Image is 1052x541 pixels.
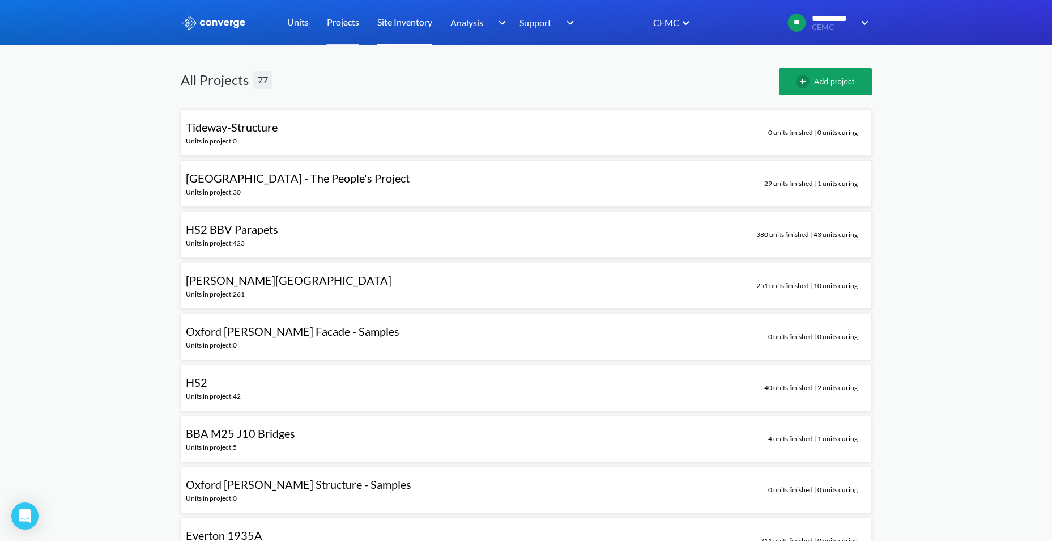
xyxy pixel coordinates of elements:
a: BBA M25 J10 BridgesUnits in project:54 units finished | 1 units curing [181,430,872,439]
img: downArrow.svg [854,16,872,29]
a: HS2Units in project:4240 units finished | 2 units curing [181,379,872,388]
a: HS2 BBV ParapetsUnits in project:423380 units finished | 43 units curing [181,226,872,235]
img: downArrow.svg [491,16,509,29]
h1: All Projects [181,71,249,89]
span: Support [519,15,551,29]
span: Units in project: 0 [186,494,237,502]
span: Oxford [PERSON_NAME] Structure - Samples [186,477,411,491]
a: [GEOGRAPHIC_DATA] - The People's ProjectUnits in project:3029 units finished | 1 units curing [181,175,872,184]
span: Units in project: 261 [186,290,245,298]
img: add-circle-outline.svg [796,75,814,88]
div: Open Intercom Messenger [11,502,39,530]
a: Tideway-StructureUnits in project:00 units finished | 0 units curing [181,124,872,133]
span: [PERSON_NAME][GEOGRAPHIC_DATA] [186,273,391,287]
a: Oxford [PERSON_NAME] Facade - SamplesUnits in project:00 units finished | 0 units curing [181,328,872,337]
span: Units in project: 30 [186,188,241,196]
span: HS2 [186,375,207,389]
span: 29 units finished | 1 units curing [764,179,858,189]
span: BBA M25 J10 Bridges [186,426,295,440]
span: 4 units finished | 1 units curing [768,434,858,445]
span: Units in project: 0 [186,137,237,145]
span: Units in project: 5 [186,443,237,451]
span: Units in project: 0 [186,341,237,349]
span: CEMC [812,23,853,32]
a: [PERSON_NAME][GEOGRAPHIC_DATA]Units in project:261251 units finished | 10 units curing [181,277,872,286]
span: Units in project: 423 [186,239,245,247]
span: 0 units finished | 0 units curing [768,332,858,343]
span: 40 units finished | 2 units curing [764,383,858,394]
span: Units in project: 42 [186,392,241,400]
img: logo_ewhite.svg [181,15,246,30]
button: Add project [779,68,872,95]
img: downArrow.svg [559,16,577,29]
span: HS2 BBV Parapets [186,222,278,236]
span: 0 units finished | 0 units curing [768,128,858,138]
span: 0 units finished | 0 units curing [768,485,858,496]
a: Oxford [PERSON_NAME] Structure - SamplesUnits in project:00 units finished | 0 units curing [181,481,872,491]
div: CEMC [652,15,679,29]
span: Analysis [450,15,483,29]
span: Oxford [PERSON_NAME] Facade - Samples [186,324,399,338]
span: Tideway-Structure [186,120,278,134]
span: 251 units finished | 10 units curing [756,281,858,291]
span: [GEOGRAPHIC_DATA] - The People's Project [186,171,410,185]
span: 380 units finished | 43 units curing [756,230,858,240]
div: 77 [253,71,272,89]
